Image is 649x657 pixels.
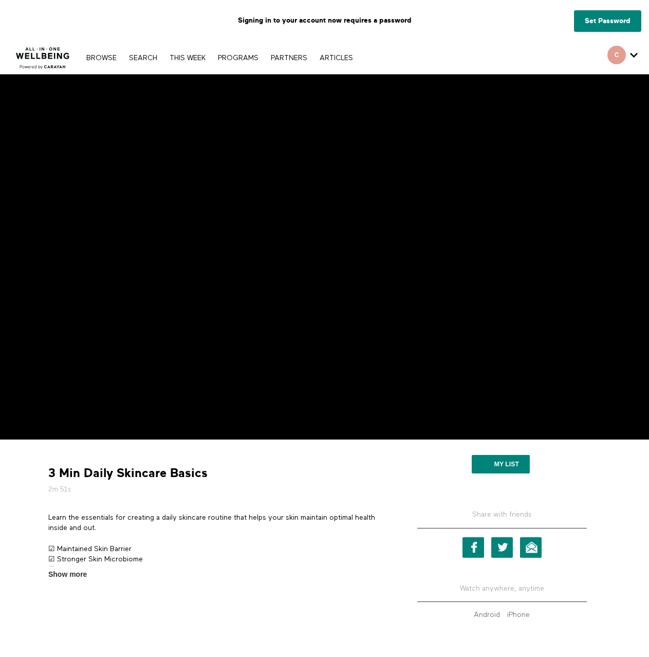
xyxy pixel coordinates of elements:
a: Browse [81,54,122,62]
a: iPhone [505,611,532,618]
a: Set Password [574,10,641,32]
a: Twitter [491,537,513,558]
strong: iPhone [507,611,530,618]
a: Android [471,611,503,618]
h5: 2m 51s [48,484,388,495]
strong: 3 Min Daily Skincare Basics [48,465,208,481]
button: My list [472,455,530,473]
nav: Primary [81,52,358,63]
a: PROGRAMS [213,54,264,62]
p: Learn the essentials for creating a daily skincare routine that helps your skin maintain optimal ... [48,513,388,534]
h5: Share with friends [417,509,586,528]
span: Show more [48,569,87,580]
a: PARTNERS [266,54,312,62]
p: Signing in to your account now requires a password [8,8,641,33]
img: CARAVAN [12,40,74,70]
a: Email [520,537,542,558]
p: ☑ Maintained Skin Barrier ☑ Stronger Skin Microbiome ☑ Boosted Skincare Routine [48,544,388,575]
div: Secondary [600,41,645,74]
strong: Android [474,611,500,618]
a: Search [124,54,162,62]
a: Facebook [462,537,484,558]
a: ARTICLES [314,54,358,62]
h5: Watch anywhere, anytime [417,576,586,602]
a: THIS WEEK [164,54,211,62]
